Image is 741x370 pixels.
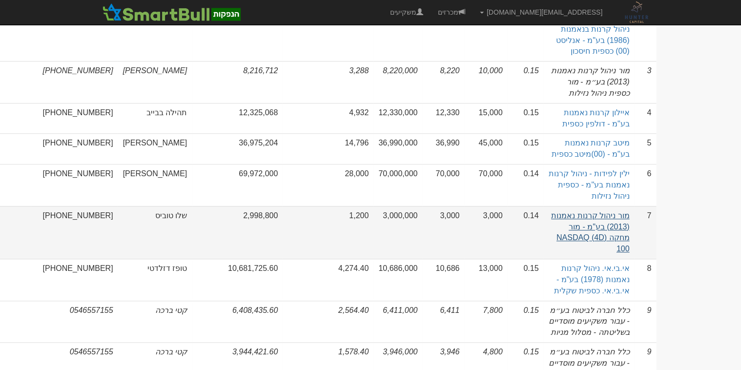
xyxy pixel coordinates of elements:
a: מיטב קרנות נאמנות בע"מ - (00)מיטב כספית [551,139,629,158]
td: 4 [634,103,656,134]
td: 12,325,068 [192,103,283,134]
td: [PHONE_NUMBER] [31,61,118,103]
td: 2,998,800 [192,206,283,259]
td: 3,000,000 [373,206,422,259]
td: 0.14 [507,206,543,259]
td: 6,411,000 [373,301,422,343]
td: 10,686 [422,259,464,301]
td: שלו טוביס [118,206,192,259]
td: 3 [634,61,656,103]
td: [PHONE_NUMBER] [31,103,118,134]
td: 10,681,725.60 [192,259,283,301]
td: 0.15 [507,61,543,103]
td: 8,220 [422,61,464,103]
td: טופז דזלדטי [118,259,192,301]
td: [PHONE_NUMBER] [31,8,118,61]
td: 4,274.40 [283,259,373,301]
td: 12,330 [422,103,464,134]
td: 70,000,000 [373,164,422,206]
td: 36,990,000 [373,133,422,164]
td: 1,200 [283,206,373,259]
td: 10,000 [464,61,507,103]
td: 2,564.40 [283,301,373,343]
td: [PHONE_NUMBER] [31,164,118,206]
td: 0.15 [507,103,543,134]
td: פסקל שוחה [118,8,192,61]
td: פיצול של 'מור ניהול קרנות נאמנות (2013) בע"מ' [543,61,634,103]
td: 12,330,000 [373,103,422,134]
td: 6,411 [422,301,464,343]
td: 36,990 [422,133,464,164]
td: 9 [634,301,656,343]
td: [PHONE_NUMBER] [31,206,118,259]
td: 15,000 [464,103,507,134]
td: 14,796 [283,133,373,164]
td: 0.14 [507,164,543,206]
td: 36,975,204 [192,133,283,164]
td: 0.15 [507,259,543,301]
td: קטי ברכה [118,301,192,343]
td: 1,414 [283,8,373,61]
td: [PHONE_NUMBER] [31,259,118,301]
td: 4,932 [283,103,373,134]
a: איילון קרנות נאמנות בע"מ - דולפין כספית [562,108,629,128]
td: [PERSON_NAME] [118,164,192,206]
td: 3,533,586 [192,8,283,61]
td: 3,288 [283,61,373,103]
td: [PERSON_NAME] [118,61,192,103]
td: 6,408,435.60 [192,301,283,343]
td: 0.15 [507,301,543,343]
td: 3,535 [422,8,464,61]
td: [PHONE_NUMBER] [31,133,118,164]
td: 3,000 [464,206,507,259]
td: 0.15 [507,133,543,164]
td: 13,000 [464,259,507,301]
td: תהילה בבייב [118,103,192,134]
td: 3,535,000 [373,8,422,61]
td: 3,000 [422,206,464,259]
td: 6 [634,164,656,206]
td: 7,800 [464,301,507,343]
td: 10,686,000 [373,259,422,301]
td: 2 [634,8,656,61]
td: 8 [634,259,656,301]
a: אי.בי.אי. ניהול קרנות נאמנות (1978) בע"מ - אי.בי.אי. כספית שקלית [554,264,629,295]
td: 4,300 [464,8,507,61]
td: 28,000 [283,164,373,206]
td: 5 [634,133,656,164]
td: 8,220,000 [373,61,422,103]
td: 70,000 [464,164,507,206]
td: 7 [634,206,656,259]
td: 69,972,000 [192,164,283,206]
td: 0.15 [507,8,543,61]
td: 0546557155 [31,301,118,343]
td: פיצול של 'כלל חברה לביטוח בע"מ - עבור משקיעים מוסדיים בשליטתה' [543,301,634,343]
a: ילין לפידות - ניהול קרנות נאמנות בע"מ - כספית ניהול נזילות [549,169,629,200]
a: מור ניהול קרנות נאמנות (2013) בע"מ - מור מחקה (4D) NASDAQ 100 [551,211,629,253]
td: 8,216,712 [192,61,283,103]
img: SmartBull Logo [100,2,243,22]
td: 70,000 [422,164,464,206]
td: [PERSON_NAME] [118,133,192,164]
td: 45,000 [464,133,507,164]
